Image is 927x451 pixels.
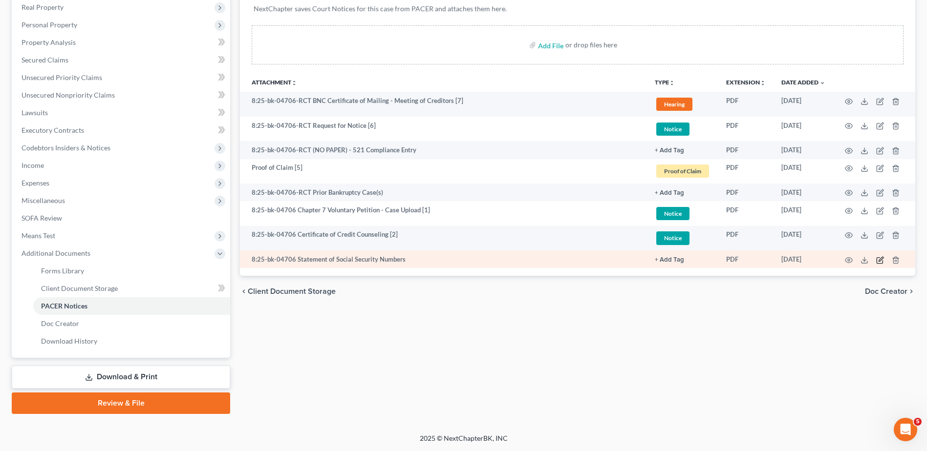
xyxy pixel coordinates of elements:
button: Doc Creator chevron_right [865,287,915,295]
td: 8:25-bk-04706-RCT Prior Bankruptcy Case(s) [240,184,647,201]
td: [DATE] [774,250,833,268]
td: 8:25-bk-04706-RCT Request for Notice [6] [240,117,647,142]
a: + Add Tag [655,255,711,264]
a: Review & File [12,392,230,414]
span: Forms Library [41,266,84,275]
span: Client Document Storage [248,287,336,295]
span: Notice [656,231,690,245]
span: Real Property [22,3,64,11]
button: TYPEunfold_more [655,80,675,86]
td: [DATE] [774,184,833,201]
a: Executory Contracts [14,122,230,139]
span: Codebtors Insiders & Notices [22,143,110,152]
a: + Add Tag [655,145,711,155]
span: Personal Property [22,20,77,29]
td: [DATE] [774,117,833,142]
a: Proof of Claim [655,163,711,179]
span: Unsecured Priority Claims [22,73,102,82]
span: Hearing [656,98,692,111]
span: Additional Documents [22,249,90,257]
button: chevron_left Client Document Storage [240,287,336,295]
span: Proof of Claim [656,164,709,178]
span: Client Document Storage [41,284,118,292]
a: Attachmentunfold_more [252,79,297,86]
td: [DATE] [774,92,833,117]
span: Doc Creator [41,319,79,328]
a: Extensionunfold_more [726,79,766,86]
span: Miscellaneous [22,196,65,205]
a: PACER Notices [33,297,230,315]
td: [DATE] [774,201,833,226]
a: Property Analysis [14,34,230,51]
a: Download History [33,332,230,350]
td: 8:25-bk-04706-RCT (NO PAPER) - 521 Compliance Entry [240,141,647,159]
a: Secured Claims [14,51,230,69]
td: Proof of Claim [5] [240,159,647,184]
iframe: Intercom live chat [894,418,917,441]
button: + Add Tag [655,257,684,263]
td: [DATE] [774,226,833,251]
a: Download & Print [12,366,230,389]
span: Secured Claims [22,56,68,64]
span: Download History [41,337,97,345]
button: + Add Tag [655,190,684,196]
td: 8:25-bk-04706-RCT BNC Certificate of Mailing - Meeting of Creditors [7] [240,92,647,117]
td: PDF [718,159,774,184]
span: Means Test [22,231,55,240]
td: 8:25-bk-04706 Certificate of Credit Counseling [2] [240,226,647,251]
a: + Add Tag [655,188,711,197]
td: PDF [718,92,774,117]
td: [DATE] [774,141,833,159]
a: Date Added expand_more [781,79,825,86]
a: Doc Creator [33,315,230,332]
i: unfold_more [760,80,766,86]
a: Forms Library [33,262,230,280]
span: Unsecured Nonpriority Claims [22,91,115,99]
a: Client Document Storage [33,280,230,297]
td: PDF [718,201,774,226]
span: Income [22,161,44,169]
span: Lawsuits [22,108,48,117]
a: Lawsuits [14,104,230,122]
span: Doc Creator [865,287,907,295]
a: SOFA Review [14,209,230,227]
td: PDF [718,184,774,201]
span: Notice [656,123,690,136]
span: Expenses [22,179,49,187]
td: PDF [718,117,774,142]
div: 2025 © NextChapterBK, INC [185,433,742,451]
a: Notice [655,205,711,222]
span: Executory Contracts [22,126,84,134]
td: PDF [718,141,774,159]
i: chevron_right [907,287,915,295]
a: Unsecured Priority Claims [14,69,230,86]
a: Unsecured Nonpriority Claims [14,86,230,104]
i: unfold_more [669,80,675,86]
i: chevron_left [240,287,248,295]
td: [DATE] [774,159,833,184]
td: PDF [718,226,774,251]
span: SOFA Review [22,214,62,222]
td: 8:25-bk-04706 Chapter 7 Voluntary Petition - Case Upload [1] [240,201,647,226]
a: Notice [655,121,711,137]
a: Notice [655,230,711,246]
td: 8:25-bk-04706 Statement of Social Security Numbers [240,250,647,268]
span: Notice [656,207,690,220]
span: 5 [914,418,922,426]
div: or drop files here [565,40,617,50]
button: + Add Tag [655,147,684,154]
i: unfold_more [291,80,297,86]
i: expand_more [819,80,825,86]
a: Hearing [655,96,711,112]
p: NextChapter saves Court Notices for this case from PACER and attaches them here. [254,4,902,14]
span: PACER Notices [41,302,87,310]
span: Property Analysis [22,38,76,46]
td: PDF [718,250,774,268]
